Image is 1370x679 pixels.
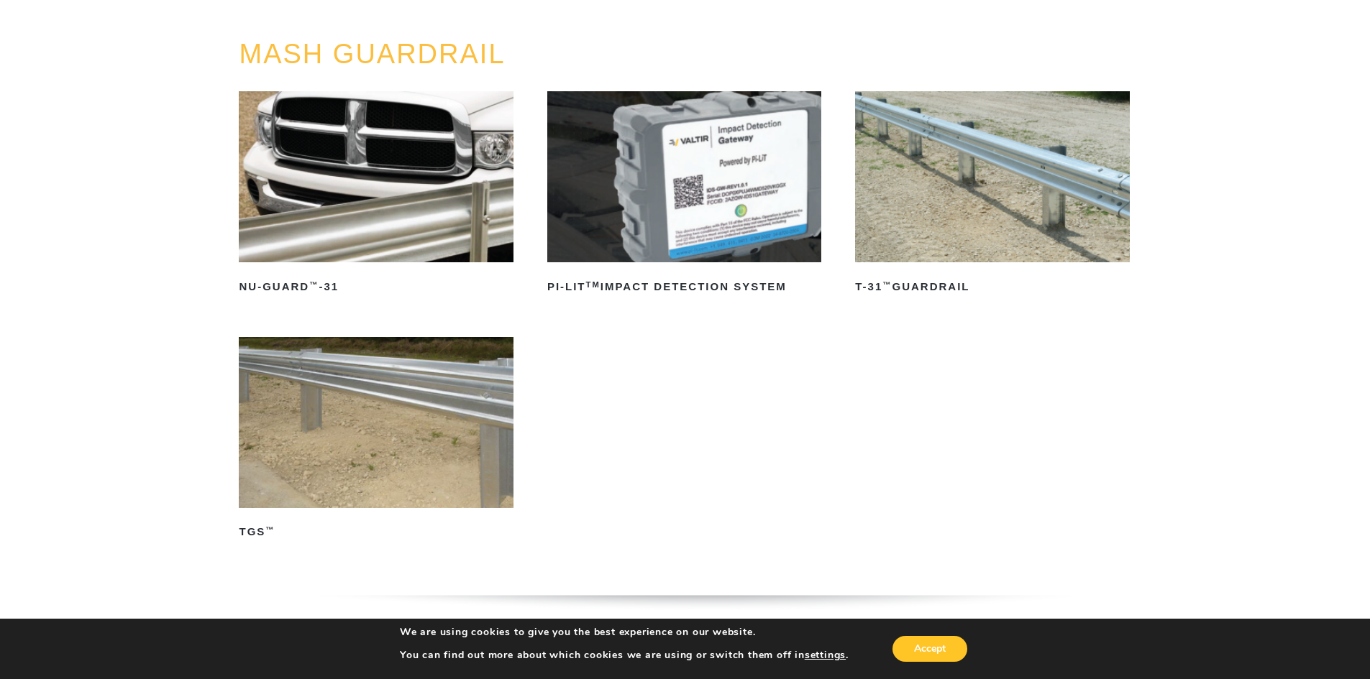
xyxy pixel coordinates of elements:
button: Accept [892,636,967,662]
a: T-31™Guardrail [855,91,1129,298]
sup: ™ [265,525,275,534]
h2: NU-GUARD -31 [239,275,513,298]
h2: T-31 Guardrail [855,275,1129,298]
a: NU-GUARD™-31 [239,91,513,298]
a: MASH GUARDRAIL [239,39,505,69]
p: You can find out more about which cookies we are using or switch them off in . [400,649,849,662]
p: We are using cookies to give you the best experience on our website. [400,626,849,639]
sup: TM [586,280,600,289]
h2: TGS [239,521,513,544]
sup: ™ [882,280,892,289]
a: TGS™ [239,337,513,544]
sup: ™ [309,280,319,289]
h2: PI-LIT Impact Detection System [547,275,821,298]
button: settings [805,649,846,662]
a: PI-LITTMImpact Detection System [547,91,821,298]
